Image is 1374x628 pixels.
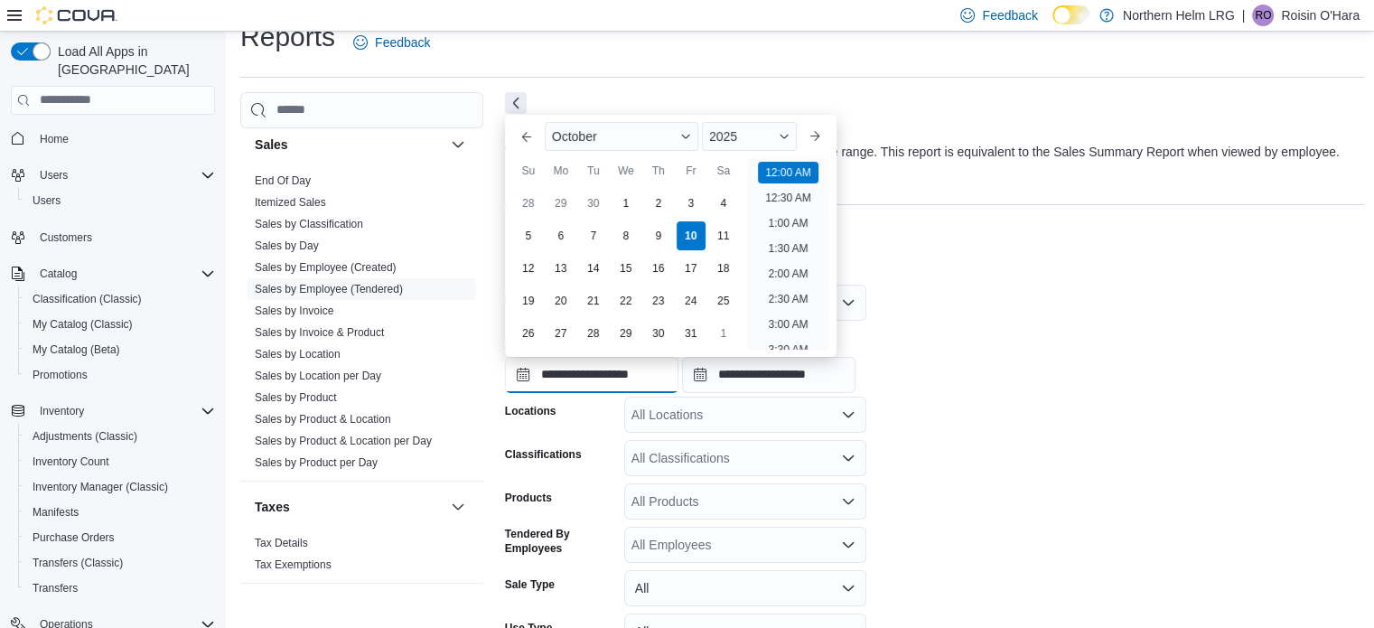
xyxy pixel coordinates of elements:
[240,19,335,55] h1: Reports
[514,221,543,250] div: day-5
[25,364,95,386] a: Promotions
[25,527,122,548] a: Purchase Orders
[547,156,575,185] div: Mo
[255,282,403,296] span: Sales by Employee (Tendered)
[644,286,673,315] div: day-23
[841,538,855,552] button: Open list of options
[255,412,391,426] span: Sales by Product & Location
[255,217,363,231] span: Sales by Classification
[33,263,215,285] span: Catalog
[18,550,222,576] button: Transfers (Classic)
[709,286,738,315] div: day-25
[18,362,222,388] button: Promotions
[505,404,556,418] label: Locations
[677,221,706,250] div: day-10
[4,398,222,424] button: Inventory
[25,288,215,310] span: Classification (Classic)
[18,576,222,601] button: Transfers
[552,129,597,144] span: October
[512,187,740,350] div: October, 2025
[33,317,133,332] span: My Catalog (Classic)
[255,218,363,230] a: Sales by Classification
[4,224,222,250] button: Customers
[1242,5,1246,26] p: |
[709,221,738,250] div: day-11
[677,189,706,218] div: day-3
[841,408,855,422] button: Open list of options
[505,92,527,114] button: Next
[644,254,673,283] div: day-16
[255,325,384,340] span: Sales by Invoice & Product
[982,6,1037,24] span: Feedback
[1252,5,1274,26] div: Roisin O'Hara
[25,527,215,548] span: Purchase Orders
[33,164,75,186] button: Users
[255,283,403,295] a: Sales by Employee (Tendered)
[255,369,381,383] span: Sales by Location per Day
[255,347,341,361] span: Sales by Location
[514,254,543,283] div: day-12
[547,319,575,348] div: day-27
[255,304,333,318] span: Sales by Invoice
[25,577,215,599] span: Transfers
[25,314,140,335] a: My Catalog (Classic)
[677,286,706,315] div: day-24
[25,501,215,523] span: Manifests
[25,451,215,473] span: Inventory Count
[255,136,444,154] button: Sales
[677,156,706,185] div: Fr
[25,552,215,574] span: Transfers (Classic)
[33,480,168,494] span: Inventory Manager (Classic)
[33,368,88,382] span: Promotions
[761,238,815,259] li: 1:30 AM
[1052,24,1053,25] span: Dark Mode
[579,221,608,250] div: day-7
[33,400,215,422] span: Inventory
[240,170,483,481] div: Sales
[33,505,79,520] span: Manifests
[761,314,815,335] li: 3:00 AM
[25,501,86,523] a: Manifests
[18,312,222,337] button: My Catalog (Classic)
[18,449,222,474] button: Inventory Count
[709,319,738,348] div: day-1
[18,424,222,449] button: Adjustments (Classic)
[514,319,543,348] div: day-26
[255,536,308,550] span: Tax Details
[447,134,469,155] button: Sales
[682,357,855,393] input: Press the down key to open a popover containing a calendar.
[547,221,575,250] div: day-6
[255,413,391,426] a: Sales by Product & Location
[25,451,117,473] a: Inventory Count
[1255,5,1271,26] span: RO
[612,286,640,315] div: day-22
[505,577,555,592] label: Sale Type
[255,348,341,361] a: Sales by Location
[1052,5,1090,24] input: Dark Mode
[545,122,698,151] div: Button. Open the month selector. October is currently selected.
[255,196,326,209] a: Itemized Sales
[579,254,608,283] div: day-14
[36,6,117,24] img: Cova
[255,195,326,210] span: Itemized Sales
[25,364,215,386] span: Promotions
[841,451,855,465] button: Open list of options
[579,319,608,348] div: day-28
[33,530,115,545] span: Purchase Orders
[255,136,288,154] h3: Sales
[547,286,575,315] div: day-20
[33,193,61,208] span: Users
[514,156,543,185] div: Su
[255,558,332,572] span: Tax Exemptions
[25,476,215,498] span: Inventory Manager (Classic)
[33,400,91,422] button: Inventory
[4,163,222,188] button: Users
[25,426,145,447] a: Adjustments (Classic)
[33,455,109,469] span: Inventory Count
[709,156,738,185] div: Sa
[579,286,608,315] div: day-21
[33,429,137,444] span: Adjustments (Classic)
[447,496,469,518] button: Taxes
[612,189,640,218] div: day-1
[255,455,378,470] span: Sales by Product per Day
